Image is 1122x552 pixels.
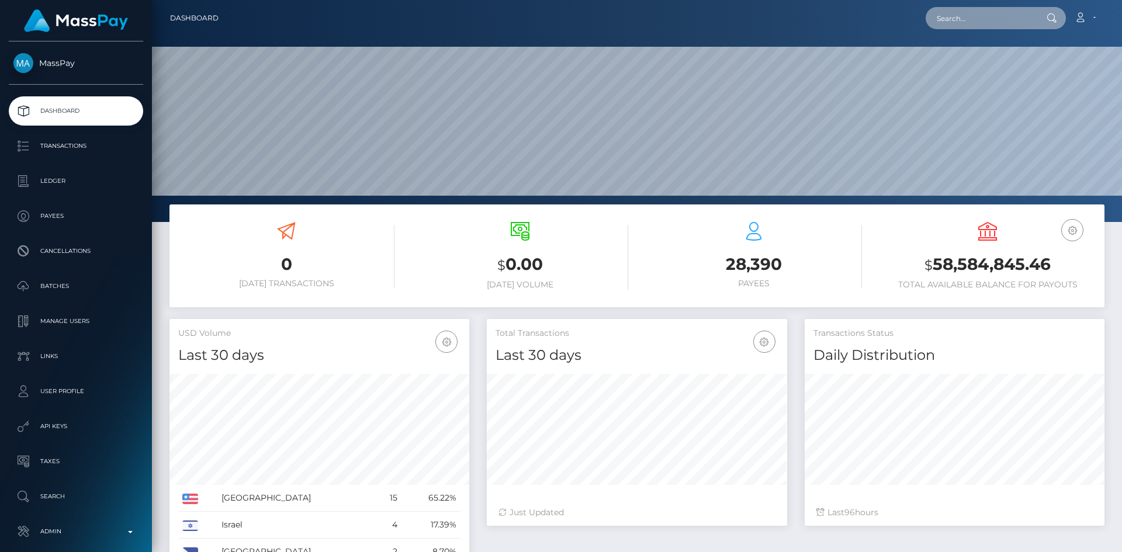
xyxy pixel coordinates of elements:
[412,253,628,277] h3: 0.00
[178,345,460,366] h4: Last 30 days
[13,453,138,470] p: Taxes
[13,383,138,400] p: User Profile
[401,512,460,539] td: 17.39%
[9,482,143,511] a: Search
[13,102,138,120] p: Dashboard
[13,242,138,260] p: Cancellations
[9,412,143,441] a: API Keys
[13,277,138,295] p: Batches
[9,166,143,196] a: Ledger
[496,345,778,366] h4: Last 30 days
[9,307,143,336] a: Manage Users
[9,131,143,161] a: Transactions
[178,253,394,276] h3: 0
[498,506,775,519] div: Just Updated
[813,328,1096,339] h5: Transactions Status
[13,53,33,73] img: MassPay
[9,447,143,476] a: Taxes
[9,58,143,68] span: MassPay
[9,96,143,126] a: Dashboard
[178,279,394,289] h6: [DATE] Transactions
[816,506,1093,519] div: Last hours
[13,488,138,505] p: Search
[13,313,138,330] p: Manage Users
[24,9,128,32] img: MassPay Logo
[879,253,1096,277] h3: 58,584,845.46
[646,253,862,276] h3: 28,390
[13,172,138,190] p: Ledger
[844,507,855,518] span: 96
[924,257,933,273] small: $
[9,237,143,266] a: Cancellations
[9,517,143,546] a: Admin
[813,345,1096,366] h4: Daily Distribution
[217,485,376,512] td: [GEOGRAPHIC_DATA]
[496,328,778,339] h5: Total Transactions
[13,137,138,155] p: Transactions
[13,418,138,435] p: API Keys
[13,207,138,225] p: Payees
[182,520,198,531] img: IL.png
[9,377,143,406] a: User Profile
[646,279,862,289] h6: Payees
[376,512,401,539] td: 4
[401,485,460,512] td: 65.22%
[178,328,460,339] h5: USD Volume
[217,512,376,539] td: Israel
[13,523,138,540] p: Admin
[13,348,138,365] p: Links
[376,485,401,512] td: 15
[412,280,628,290] h6: [DATE] Volume
[9,202,143,231] a: Payees
[9,342,143,371] a: Links
[497,257,505,273] small: $
[9,272,143,301] a: Batches
[182,494,198,504] img: US.png
[170,6,219,30] a: Dashboard
[926,7,1036,29] input: Search...
[879,280,1096,290] h6: Total Available Balance for Payouts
